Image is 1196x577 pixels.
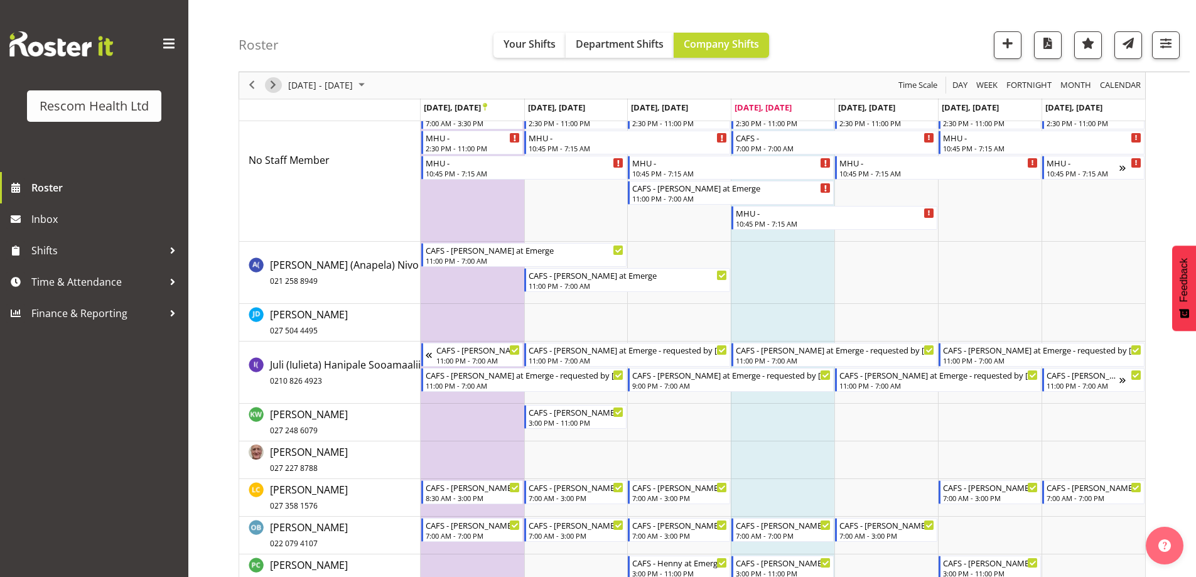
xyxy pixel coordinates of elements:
[31,272,163,291] span: Time & Attendance
[529,269,727,281] div: CAFS - [PERSON_NAME] at Emerge
[628,368,834,392] div: Juli (Iulieta) Hanipale Sooamaalii"s event - CAFS - Henny Wilson at Emerge - requested by Erin Be...
[632,556,727,569] div: CAFS - Henny at Emerge
[31,241,163,260] span: Shifts
[426,519,520,531] div: CAFS - [PERSON_NAME] at Emerge
[239,38,279,52] h4: Roster
[1172,245,1196,331] button: Feedback - Show survey
[632,156,831,169] div: MHU -
[1074,31,1102,59] button: Highlight an important date within the roster.
[426,168,624,178] div: 10:45 PM - 7:15 AM
[1158,539,1171,552] img: help-xxl-2.png
[1047,118,1141,128] div: 2:30 PM - 11:00 PM
[736,355,934,365] div: 11:00 PM - 7:00 AM
[426,156,624,169] div: MHU -
[736,519,831,531] div: CAFS - [PERSON_NAME] at Emerge
[975,78,999,94] span: Week
[270,445,348,474] span: [PERSON_NAME]
[839,369,1038,381] div: CAFS - [PERSON_NAME] at Emerge - requested by [PERSON_NAME]
[736,143,934,153] div: 7:00 PM - 7:00 AM
[426,369,624,381] div: CAFS - [PERSON_NAME] at Emerge - requested by [PERSON_NAME]
[270,276,318,286] span: 021 258 8949
[943,118,1038,128] div: 2:30 PM - 11:00 PM
[839,118,934,128] div: 2:30 PM - 11:00 PM
[529,118,623,128] div: 2:30 PM - 11:00 PM
[265,78,282,94] button: Next
[632,493,727,503] div: 7:00 AM - 3:00 PM
[504,37,556,51] span: Your Shifts
[524,405,627,429] div: Kaye Wishart"s event - CAFS - Lance at Emerge Begin From Tuesday, September 23, 2025 at 3:00:00 P...
[736,556,831,569] div: CAFS - [PERSON_NAME] at Emerge - requested by [PERSON_NAME]
[529,481,623,493] div: CAFS - [PERSON_NAME] at Emerge - requested by [PERSON_NAME]
[736,131,934,144] div: CAFS -
[524,518,627,542] div: Olive Bartlett"s event - CAFS - Lance at Emerge Begin From Tuesday, September 23, 2025 at 7:00:00...
[628,480,730,504] div: Liz Collett"s event - CAFS - Henny Wilson at Emerge - requested by Erin Begin From Wednesday, Sep...
[270,257,419,288] a: [PERSON_NAME] (Anapela) Nivo021 258 8949
[244,78,261,94] button: Previous
[1047,369,1119,381] div: CAFS - [PERSON_NAME] at Emerge - requested by [PERSON_NAME]
[897,78,939,94] span: Time Scale
[421,131,524,154] div: No Staff Member"s event - MHU - Begin From Monday, September 22, 2025 at 2:30:00 PM GMT+12:00 End...
[939,480,1041,504] div: Liz Collett"s event - CAFS - Henny Wilson at Emerge - requested by Erin Begin From Saturday, Sept...
[270,358,421,387] span: Juli (Iulieta) Hanipale Sooamaalii
[426,131,520,144] div: MHU -
[943,556,1038,569] div: CAFS - [PERSON_NAME] at Emerge - requested by [PERSON_NAME]
[736,118,831,128] div: 2:30 PM - 11:00 PM
[943,343,1141,356] div: CAFS - [PERSON_NAME] at Emerge - requested by [PERSON_NAME]
[951,78,970,94] button: Timeline Day
[736,218,934,229] div: 10:45 PM - 7:15 AM
[270,375,322,386] span: 0210 826 4923
[493,33,566,58] button: Your Shifts
[1045,102,1102,113] span: [DATE], [DATE]
[270,407,348,437] a: [PERSON_NAME]027 248 6079
[939,131,1145,154] div: No Staff Member"s event - MHU - Begin From Saturday, September 27, 2025 at 10:45:00 PM GMT+12:00 ...
[529,531,623,541] div: 7:00 AM - 3:00 PM
[262,72,284,99] div: next period
[529,406,623,418] div: CAFS - [PERSON_NAME] at Emerge
[270,520,348,549] span: [PERSON_NAME]
[1047,168,1119,178] div: 10:45 PM - 7:15 AM
[40,97,149,116] div: Rescom Health Ltd
[731,518,834,542] div: Olive Bartlett"s event - CAFS - Lance at Emerge Begin From Thursday, September 25, 2025 at 7:00:0...
[239,479,421,517] td: Liz Collett resource
[943,493,1038,503] div: 7:00 AM - 3:00 PM
[632,193,831,203] div: 11:00 PM - 7:00 AM
[835,156,1041,180] div: No Staff Member"s event - MHU - Begin From Friday, September 26, 2025 at 10:45:00 PM GMT+12:00 En...
[1042,480,1145,504] div: Liz Collett"s event - CAFS - Henny Wilson at Emerge - requested by Erin Begin From Sunday, Septem...
[631,102,688,113] span: [DATE], [DATE]
[426,481,520,493] div: CAFS - [PERSON_NAME] at Emerge - requested by [PERSON_NAME]
[1178,258,1190,302] span: Feedback
[239,304,421,342] td: Judi Dunstan resource
[736,207,934,219] div: MHU -
[835,518,937,542] div: Olive Bartlett"s event - CAFS - Henny Wilson at Emerge - requested by Erin Begin From Friday, Sep...
[632,369,831,381] div: CAFS - [PERSON_NAME] at Emerge - requested by [PERSON_NAME]
[239,441,421,479] td: Kenneth Tunnicliff resource
[31,178,182,197] span: Roster
[943,131,1141,144] div: MHU -
[1005,78,1054,94] button: Fortnight
[951,78,969,94] span: Day
[528,102,585,113] span: [DATE], [DATE]
[1114,31,1142,59] button: Send a list of all shifts for the selected filtered period to all rostered employees.
[426,256,624,266] div: 11:00 PM - 7:00 AM
[835,368,1041,392] div: Juli (Iulieta) Hanipale Sooamaalii"s event - CAFS - Henny Wilson at Emerge - requested by Erin Be...
[632,181,831,194] div: CAFS - [PERSON_NAME] at Emerge
[731,206,937,230] div: No Staff Member"s event - MHU - Begin From Thursday, September 25, 2025 at 10:45:00 PM GMT+12:00 ...
[421,480,524,504] div: Liz Collett"s event - CAFS - Henny Wilson at Emerge - requested by Erin Begin From Monday, Septem...
[1047,380,1119,391] div: 11:00 PM - 7:00 AM
[566,33,674,58] button: Department Shifts
[1047,156,1119,169] div: MHU -
[270,407,348,436] span: [PERSON_NAME]
[424,102,487,113] span: [DATE], [DATE]
[1042,368,1145,392] div: Juli (Iulieta) Hanipale Sooamaalii"s event - CAFS - Henny Wilson at Emerge - requested by Erin Be...
[529,418,623,428] div: 3:00 PM - 11:00 PM
[939,343,1145,367] div: Juli (Iulieta) Hanipale Sooamaalii"s event - CAFS - Henny Wilson at Emerge - requested by Erin Be...
[270,483,348,512] span: [PERSON_NAME]
[270,307,348,337] a: [PERSON_NAME]027 504 4495
[736,343,934,356] div: CAFS - [PERSON_NAME] at Emerge - requested by [PERSON_NAME]
[632,481,727,493] div: CAFS - [PERSON_NAME] at Emerge - requested by [PERSON_NAME]
[839,380,1038,391] div: 11:00 PM - 7:00 AM
[731,343,937,367] div: Juli (Iulieta) Hanipale Sooamaalii"s event - CAFS - Henny Wilson at Emerge - requested by Erin Be...
[628,156,834,180] div: No Staff Member"s event - MHU - Begin From Wednesday, September 24, 2025 at 10:45:00 PM GMT+12:00...
[270,325,318,336] span: 027 504 4495
[994,31,1021,59] button: Add a new shift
